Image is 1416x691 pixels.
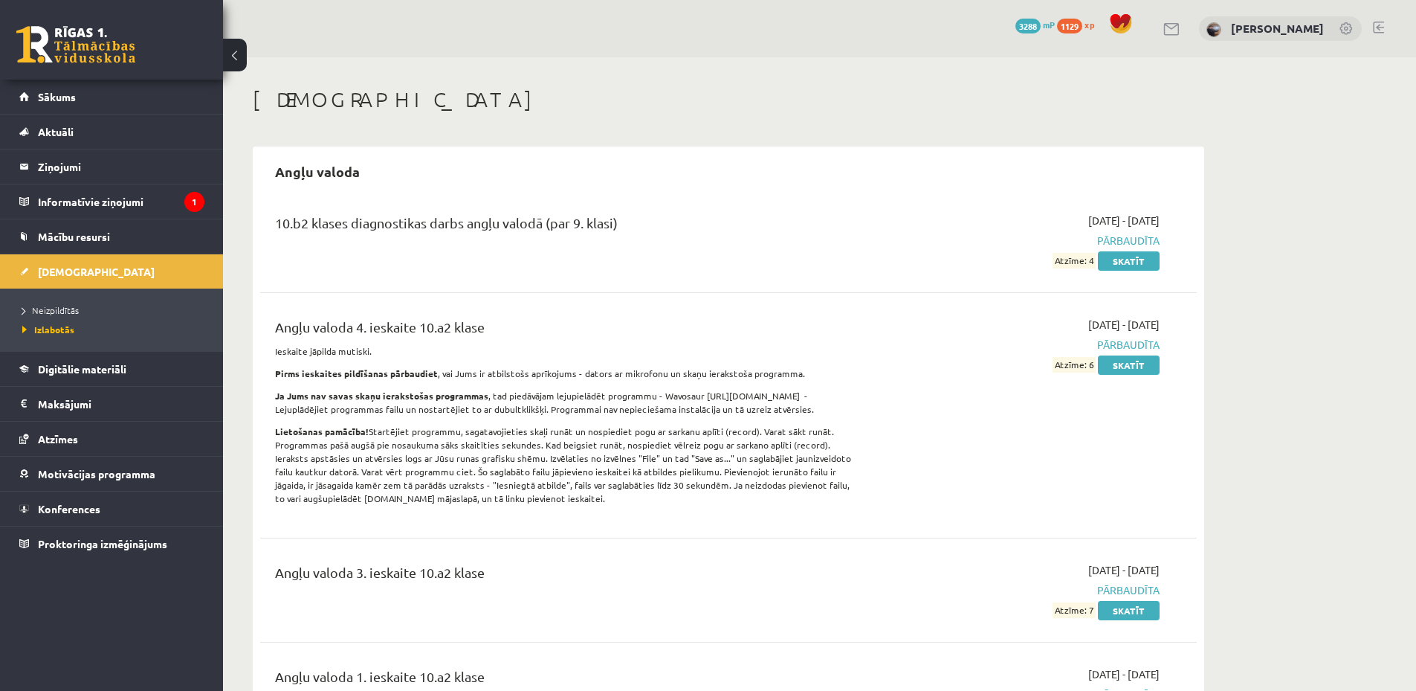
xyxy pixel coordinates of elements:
a: Maksājumi [19,387,204,421]
a: Atzīmes [19,422,204,456]
legend: Informatīvie ziņojumi [38,184,204,219]
span: [DATE] - [DATE] [1088,562,1160,578]
a: Konferences [19,492,204,526]
a: Skatīt [1098,601,1160,620]
a: Motivācijas programma [19,457,204,491]
span: [DATE] - [DATE] [1088,666,1160,682]
span: Sākums [38,90,76,103]
span: Mācību resursi [38,230,110,243]
span: Pārbaudīta [879,337,1160,353]
a: Skatīt [1098,356,1160,375]
span: [DEMOGRAPHIC_DATA] [38,265,155,278]
a: Rīgas 1. Tālmācības vidusskola [16,26,135,63]
legend: Maksājumi [38,387,204,421]
span: mP [1043,19,1055,30]
div: Angļu valoda 3. ieskaite 10.a2 klase [275,562,857,590]
span: Izlabotās [22,324,74,335]
span: Atzīme: 6 [1053,357,1096,373]
span: 3288 [1015,19,1041,33]
span: Proktoringa izmēģinājums [38,537,167,550]
h2: Angļu valoda [260,154,375,189]
a: Neizpildītās [22,303,208,317]
span: Neizpildītās [22,304,79,316]
span: Atzīme: 4 [1053,253,1096,269]
div: Angļu valoda 4. ieskaite 10.a2 klase [275,317,857,344]
span: Atzīmes [38,432,78,446]
span: Aktuāli [38,125,74,138]
a: Mācību resursi [19,219,204,254]
a: 3288 mP [1015,19,1055,30]
legend: Ziņojumi [38,150,204,184]
span: Atzīme: 7 [1053,602,1096,618]
span: Konferences [38,502,100,515]
span: Motivācijas programma [38,467,155,481]
a: Sākums [19,80,204,114]
a: Ziņojumi [19,150,204,184]
span: 1129 [1057,19,1082,33]
span: Digitālie materiāli [38,362,126,376]
a: Skatīt [1098,251,1160,271]
i: 1 [184,192,204,212]
span: Pārbaudīta [879,233,1160,248]
strong: Pirms ieskaites pildīšanas pārbaudiet [275,367,438,379]
a: Proktoringa izmēģinājums [19,527,204,561]
span: [DATE] - [DATE] [1088,317,1160,332]
img: Mikus Pavlauskis [1206,22,1221,37]
a: [DEMOGRAPHIC_DATA] [19,254,204,289]
span: [DATE] - [DATE] [1088,213,1160,228]
p: Startējiet programmu, sagatavojieties skaļi runāt un nospiediet pogu ar sarkanu aplīti (record). ... [275,425,857,505]
span: xp [1084,19,1094,30]
strong: Lietošanas pamācība! [275,425,369,437]
span: Pārbaudīta [879,582,1160,598]
a: 1129 xp [1057,19,1102,30]
a: [PERSON_NAME] [1231,21,1324,36]
p: , tad piedāvājam lejupielādēt programmu - Wavosaur [URL][DOMAIN_NAME] - Lejuplādējiet programmas ... [275,389,857,416]
a: Aktuāli [19,115,204,149]
div: 10.b2 klases diagnostikas darbs angļu valodā (par 9. klasi) [275,213,857,240]
p: Ieskaite jāpilda mutiski. [275,344,857,358]
a: Digitālie materiāli [19,352,204,386]
p: , vai Jums ir atbilstošs aprīkojums - dators ar mikrofonu un skaņu ierakstoša programma. [275,367,857,380]
a: Informatīvie ziņojumi1 [19,184,204,219]
a: Izlabotās [22,323,208,336]
strong: Ja Jums nav savas skaņu ierakstošas programmas [275,390,488,402]
h1: [DEMOGRAPHIC_DATA] [253,87,1204,112]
